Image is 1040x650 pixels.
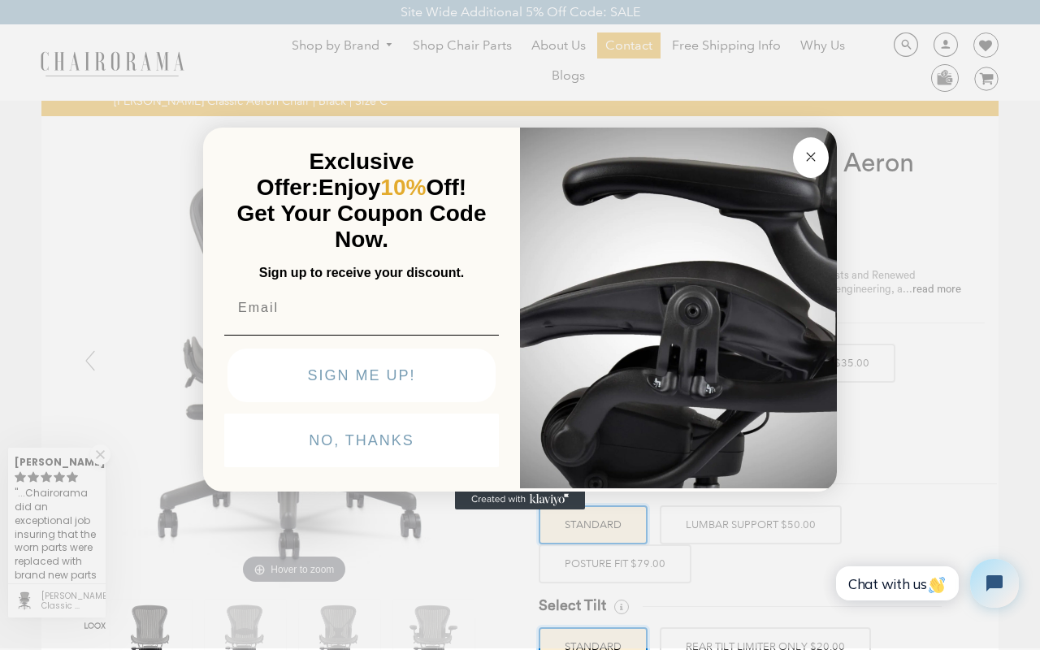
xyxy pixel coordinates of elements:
span: Enjoy Off! [318,175,466,200]
button: NO, THANKS [224,414,499,467]
button: Close dialog [793,137,829,178]
a: Created with Klaviyo - opens in a new tab [455,490,585,509]
iframe: Tidio Chat [823,545,1033,622]
img: 92d77583-a095-41f6-84e7-858462e0427a.jpeg [520,124,837,488]
span: Get Your Coupon Code Now. [237,201,487,252]
span: 10% [380,175,426,200]
button: SIGN ME UP! [227,349,496,402]
input: Email [224,292,499,324]
span: Sign up to receive your discount. [259,266,464,279]
span: Exclusive Offer: [257,149,414,200]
